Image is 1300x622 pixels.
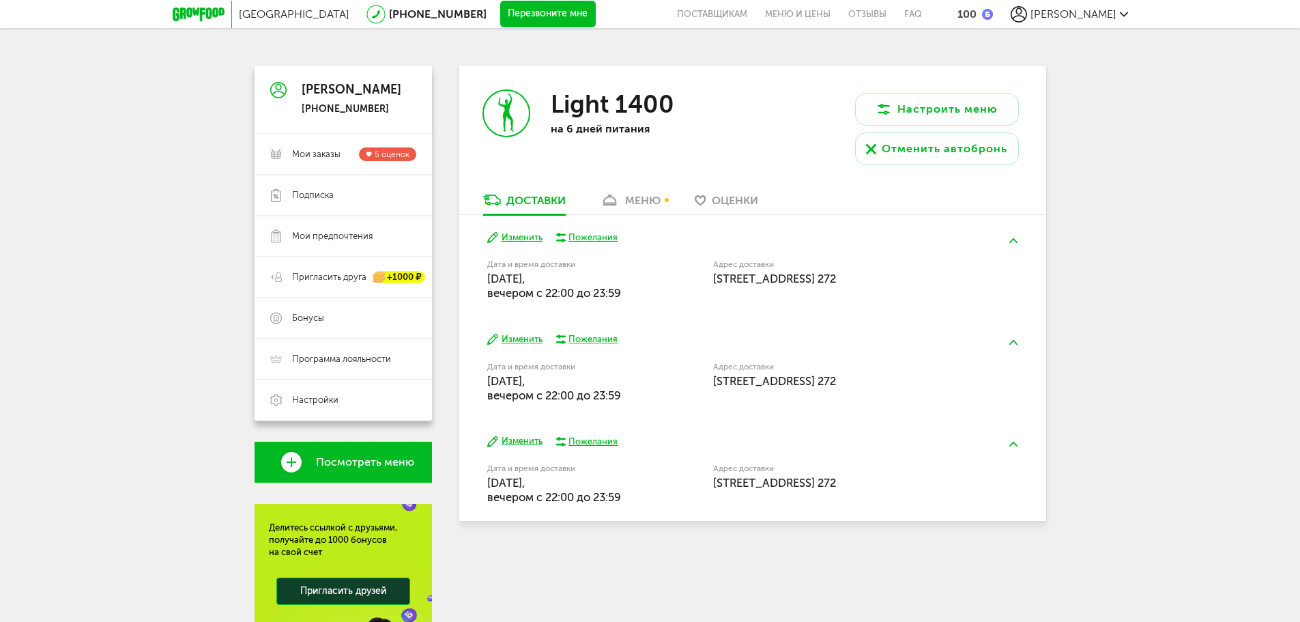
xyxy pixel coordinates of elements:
[712,194,758,207] span: Оценки
[713,476,836,490] span: [STREET_ADDRESS] 272
[855,132,1019,165] button: Отменить автобронь
[593,193,667,214] a: меню
[500,1,596,28] button: Перезвоните мне
[487,476,621,504] span: [DATE], вечером c 22:00 до 23:59
[882,141,1007,157] div: Отменить автобронь
[568,333,618,345] div: Пожелания
[556,231,618,244] button: Пожелания
[1030,8,1116,20] span: [PERSON_NAME]
[255,442,432,483] a: Посмотреть меню
[255,257,432,298] a: Пригласить друга +1000 ₽
[1009,340,1017,345] img: arrow-up-green.5eb5f82.svg
[551,122,728,135] p: на 6 дней питания
[487,465,644,472] label: Дата и время доставки
[568,231,618,244] div: Пожелания
[292,148,341,160] span: Мои заказы
[713,374,836,388] span: [STREET_ADDRESS] 272
[389,8,487,20] a: [PHONE_NUMBER]
[551,89,674,119] h3: Light 1400
[316,456,414,468] span: Посмотреть меню
[1009,238,1017,243] img: arrow-up-green.5eb5f82.svg
[957,8,977,20] div: 100
[487,333,543,346] button: Изменить
[276,578,410,605] a: Пригласить друзей
[239,8,349,20] span: [GEOGRAPHIC_DATA]
[292,353,391,365] span: Программа лояльности
[269,522,418,559] div: Делитесь ссылкой с друзьями, получайте до 1000 бонусов на свой счет
[255,339,432,380] a: Программа лояльности
[255,134,432,175] a: Мои заказы 5 оценок
[373,272,425,283] div: +1000 ₽
[292,230,373,242] span: Мои предпочтения
[255,298,432,339] a: Бонусы
[476,193,573,214] a: Доставки
[556,436,618,448] button: Пожелания
[255,175,432,216] a: Подписка
[487,435,543,448] button: Изменить
[855,93,1019,126] button: Настроить меню
[487,363,644,371] label: Дата и время доставки
[1009,442,1017,447] img: arrow-up-green.5eb5f82.svg
[255,380,432,421] a: Настройки
[292,394,338,406] span: Настройки
[292,312,324,324] span: Бонусы
[713,261,968,268] label: Адрес доставки
[487,272,621,300] span: [DATE], вечером c 22:00 до 23:59
[713,465,968,472] label: Адрес доставки
[625,194,661,207] div: меню
[556,333,618,345] button: Пожелания
[292,271,366,283] span: Пригласить друга
[713,363,968,371] label: Адрес доставки
[375,150,409,159] span: 5 оценок
[713,272,836,285] span: [STREET_ADDRESS] 272
[292,189,334,201] span: Подписка
[302,103,401,115] div: [PHONE_NUMBER]
[487,231,543,244] button: Изменить
[487,261,644,268] label: Дата и время доставки
[255,216,432,257] a: Мои предпочтения
[568,436,618,448] div: Пожелания
[688,193,765,214] a: Оценки
[982,9,993,20] img: bonus_b.cdccf46.png
[487,374,621,402] span: [DATE], вечером c 22:00 до 23:59
[302,83,401,97] div: [PERSON_NAME]
[506,194,566,207] div: Доставки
